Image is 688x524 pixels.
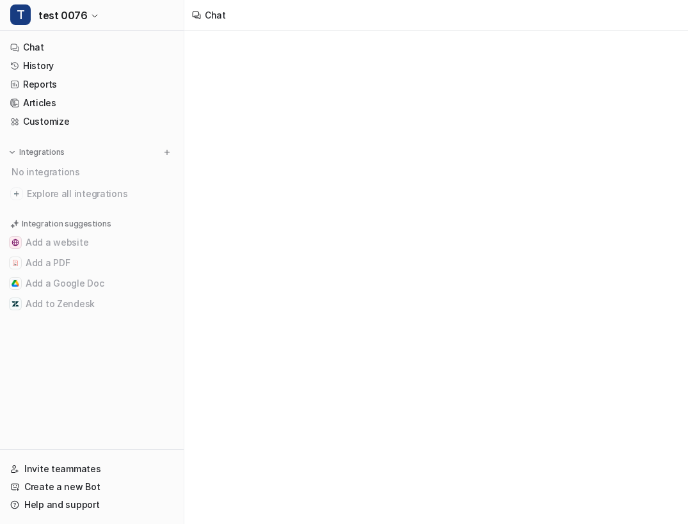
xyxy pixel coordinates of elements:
button: Add a Google DocAdd a Google Doc [5,273,179,294]
a: Invite teammates [5,460,179,478]
a: Articles [5,94,179,112]
button: Integrations [5,146,68,159]
p: Integrations [19,147,65,157]
a: Create a new Bot [5,478,179,496]
div: No integrations [8,161,179,182]
img: Add a website [12,239,19,246]
a: Reports [5,75,179,93]
a: History [5,57,179,75]
p: Integration suggestions [22,218,111,230]
button: Add a PDFAdd a PDF [5,253,179,273]
img: explore all integrations [10,187,23,200]
img: expand menu [8,148,17,157]
button: Add to ZendeskAdd to Zendesk [5,294,179,314]
a: Help and support [5,496,179,514]
button: Add a websiteAdd a website [5,232,179,253]
a: Explore all integrations [5,185,179,203]
img: Add to Zendesk [12,300,19,308]
span: Explore all integrations [27,184,173,204]
div: Chat [205,8,226,22]
a: Chat [5,38,179,56]
img: Add a PDF [12,259,19,267]
span: T [10,4,31,25]
a: Customize [5,113,179,131]
img: Add a Google Doc [12,280,19,287]
span: test 0076 [38,6,87,24]
img: menu_add.svg [163,148,172,157]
